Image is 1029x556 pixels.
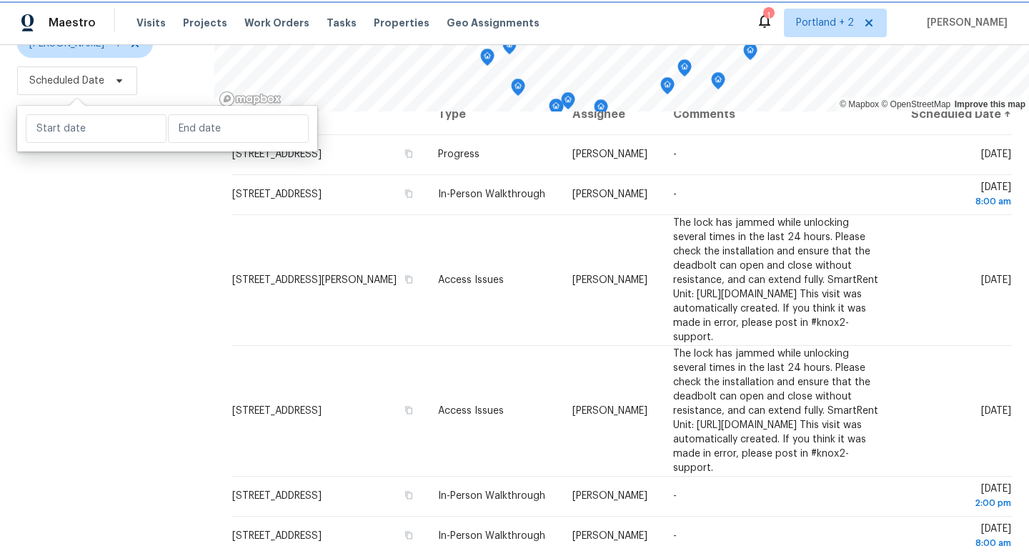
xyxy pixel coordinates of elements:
span: [DATE] [908,182,1011,209]
span: In-Person Walkthrough [438,531,545,541]
span: - [673,189,677,199]
button: Copy Address [402,187,415,200]
span: [DATE] [981,406,1011,416]
input: End date [168,114,309,143]
span: In-Person Walkthrough [438,189,545,199]
div: Map marker [511,79,525,101]
span: Properties [374,16,429,30]
div: Map marker [480,49,494,71]
button: Copy Address [402,404,415,417]
div: 8:00 am [908,536,1011,550]
span: [STREET_ADDRESS] [232,406,322,416]
span: [DATE] [908,484,1011,510]
span: [PERSON_NAME] [921,16,1008,30]
th: Assignee [561,94,662,134]
button: Copy Address [402,147,415,160]
span: Access Issues [438,406,504,416]
a: Mapbox homepage [219,91,282,107]
span: - [673,531,677,541]
span: Visits [136,16,166,30]
button: Copy Address [402,273,415,286]
a: Mapbox [840,99,879,109]
span: [DATE] [981,149,1011,159]
th: Comments [662,94,896,134]
div: Map marker [594,99,608,121]
span: Work Orders [244,16,309,30]
span: Progress [438,149,479,159]
div: Map marker [660,77,675,99]
span: [STREET_ADDRESS] [232,491,322,501]
div: Map marker [549,99,563,121]
span: [DATE] [908,524,1011,550]
span: [PERSON_NAME] [572,406,647,416]
span: Access Issues [438,275,504,285]
div: 1 [763,9,773,23]
a: OpenStreetMap [881,99,950,109]
span: Maestro [49,16,96,30]
span: [DATE] [981,275,1011,285]
span: [STREET_ADDRESS] [232,531,322,541]
span: [PERSON_NAME] [572,189,647,199]
span: - [673,149,677,159]
span: [PERSON_NAME] [572,531,647,541]
th: Address [232,94,427,134]
div: Map marker [743,43,757,65]
span: The lock has jammed while unlocking several times in the last 24 hours. Please check the installa... [673,349,878,473]
span: Portland + 2 [796,16,854,30]
span: Scheduled Date [29,74,104,88]
div: 2:00 pm [908,496,1011,510]
span: The lock has jammed while unlocking several times in the last 24 hours. Please check the installa... [673,218,878,342]
button: Copy Address [402,489,415,502]
div: Map marker [502,37,517,59]
span: In-Person Walkthrough [438,491,545,501]
span: Geo Assignments [447,16,540,30]
span: [PERSON_NAME] [572,491,647,501]
span: Projects [183,16,227,30]
span: - [673,491,677,501]
th: Type [427,94,561,134]
div: 8:00 am [908,194,1011,209]
a: Improve this map [955,99,1025,109]
th: Scheduled Date ↑ [896,94,1012,134]
div: Map marker [711,72,725,94]
span: [PERSON_NAME] [572,275,647,285]
span: Tasks [327,18,357,28]
span: [PERSON_NAME] [572,149,647,159]
span: [STREET_ADDRESS] [232,189,322,199]
button: Copy Address [402,529,415,542]
span: [STREET_ADDRESS] [232,149,322,159]
div: Map marker [561,92,575,114]
div: Map marker [677,59,692,81]
span: [STREET_ADDRESS][PERSON_NAME] [232,275,397,285]
input: Start date [26,114,166,143]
